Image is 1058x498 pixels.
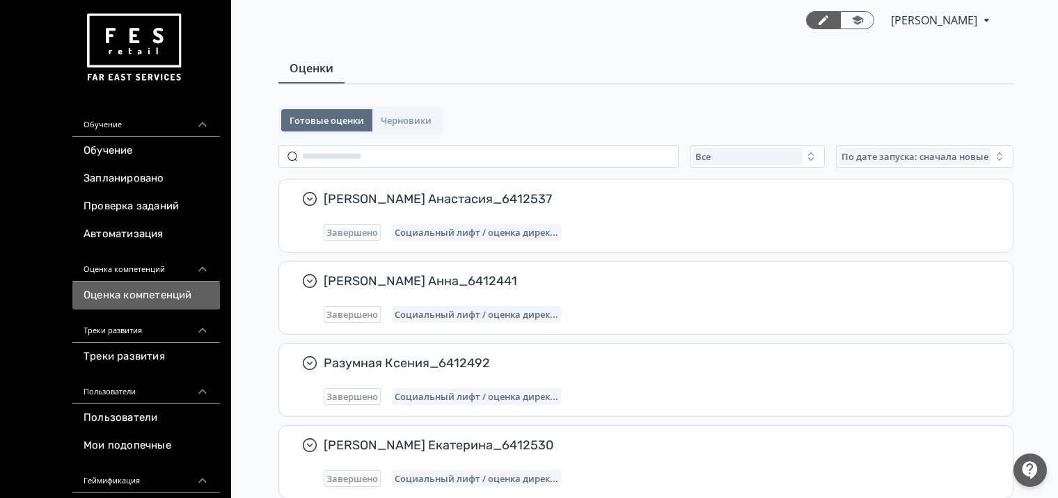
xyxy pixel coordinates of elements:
[372,109,440,131] button: Черновики
[72,432,220,460] a: Мои подопечные
[72,310,220,343] div: Треки развития
[72,460,220,493] div: Геймификация
[324,437,979,453] span: [PERSON_NAME] Екатерина_6412530
[326,473,378,484] span: Завершено
[690,145,825,168] button: Все
[72,343,220,371] a: Треки развития
[381,115,432,126] span: Черновики
[840,11,874,29] a: Переключиться в режим ученика
[836,145,1013,168] button: По дате запуска: сначала новые
[84,8,184,87] img: https://files.teachbase.ru/system/account/57463/logo/medium-936fc5084dd2c598f50a98b9cbe0469a.png
[72,371,220,404] div: Пользователи
[324,191,979,207] span: [PERSON_NAME] Анастасия_6412537
[72,404,220,432] a: Пользователи
[290,115,364,126] span: Готовые оценки
[72,282,220,310] a: Оценка компетенций
[72,248,220,282] div: Оценка компетенций
[324,273,979,289] span: [PERSON_NAME] Анна_6412441
[842,151,988,162] span: По дате запуска: сначала новые
[72,165,220,193] a: Запланировано
[395,473,558,484] span: Социальный лифт / оценка директора магазина
[326,227,378,238] span: Завершено
[281,109,372,131] button: Готовые оценки
[72,137,220,165] a: Обучение
[290,60,333,77] span: Оценки
[72,193,220,220] a: Проверка заданий
[395,227,558,238] span: Социальный лифт / оценка директора магазина
[72,220,220,248] a: Автоматизация
[695,151,711,162] span: Все
[72,104,220,137] div: Обучение
[326,309,378,320] span: Завершено
[395,309,558,320] span: Социальный лифт / оценка директора магазина
[395,391,558,402] span: Социальный лифт / оценка директора магазина
[891,12,979,29] span: Мария Борисенко
[324,355,979,371] span: Разумная Ксения_6412492
[326,391,378,402] span: Завершено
